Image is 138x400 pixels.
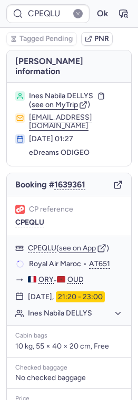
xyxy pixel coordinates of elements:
[19,35,73,43] span: Tagged Pending
[7,50,131,83] h4: [PERSON_NAME] information
[81,32,113,46] button: PNR
[59,244,96,252] button: see on App
[94,5,111,22] button: Ok
[29,205,73,214] span: CP reference
[29,91,93,101] span: Ines Nabila DELLYS
[94,35,109,43] span: PNR
[15,205,25,214] figure: 1L airline logo
[6,32,77,46] button: Tagged Pending
[28,275,123,285] div: -
[15,342,123,351] p: 10 kg, 55 × 40 × 20 cm, Free
[28,244,56,253] button: CPEQLU
[56,291,105,303] time: 21:20 - 23:00
[32,100,78,109] span: see on MyTrip
[29,259,123,269] div: •
[6,4,90,23] input: PNR Reference
[67,275,84,285] span: OUD
[29,101,90,109] button: (see on MyTrip)
[29,259,81,269] span: Royal Air Maroc
[54,180,85,190] button: 1639361
[15,374,123,382] div: No checked baggage
[38,275,54,285] span: ORY
[29,134,123,144] div: [DATE] 01:27
[89,259,110,269] button: AT651
[15,364,123,372] div: Checked baggage
[28,309,123,318] button: Ines Nabila DELLYS
[15,180,85,190] span: Booking #
[15,332,123,340] div: Cabin bags
[15,218,44,227] button: CPEQLU
[29,148,90,157] span: eDreams ODIGEO
[28,244,123,253] div: ( )
[28,291,105,303] div: [DATE],
[29,113,123,130] button: [EMAIL_ADDRESS][DOMAIN_NAME]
